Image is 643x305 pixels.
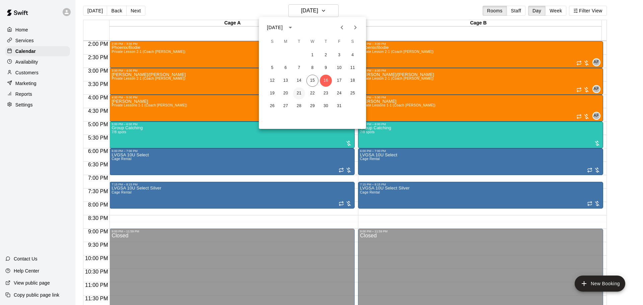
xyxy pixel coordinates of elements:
button: 29 [306,100,318,112]
span: Tuesday [293,35,305,49]
span: Friday [333,35,345,49]
button: 14 [293,75,305,87]
button: 11 [347,62,359,74]
button: 24 [333,87,345,99]
button: 25 [347,87,359,99]
button: 9 [320,62,332,74]
button: 7 [293,62,305,74]
div: [DATE] [267,24,283,31]
button: 5 [266,62,278,74]
button: Next month [349,21,362,34]
button: 4 [347,49,359,61]
span: Thursday [320,35,332,49]
span: Monday [280,35,292,49]
button: 8 [306,62,318,74]
button: 18 [347,75,359,87]
button: 10 [333,62,345,74]
span: Wednesday [306,35,318,49]
button: 28 [293,100,305,112]
button: 6 [280,62,292,74]
button: 13 [280,75,292,87]
button: calendar view is open, switch to year view [285,22,296,33]
button: 19 [266,87,278,99]
button: 31 [333,100,345,112]
button: 26 [266,100,278,112]
button: 17 [333,75,345,87]
button: 20 [280,87,292,99]
button: 12 [266,75,278,87]
button: 15 [306,75,318,87]
button: 1 [306,49,318,61]
button: 21 [293,87,305,99]
button: 2 [320,49,332,61]
button: 30 [320,100,332,112]
span: Saturday [347,35,359,49]
span: Sunday [266,35,278,49]
button: 23 [320,87,332,99]
button: 22 [306,87,318,99]
button: 27 [280,100,292,112]
button: Previous month [335,21,349,34]
button: 16 [320,75,332,87]
button: 3 [333,49,345,61]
